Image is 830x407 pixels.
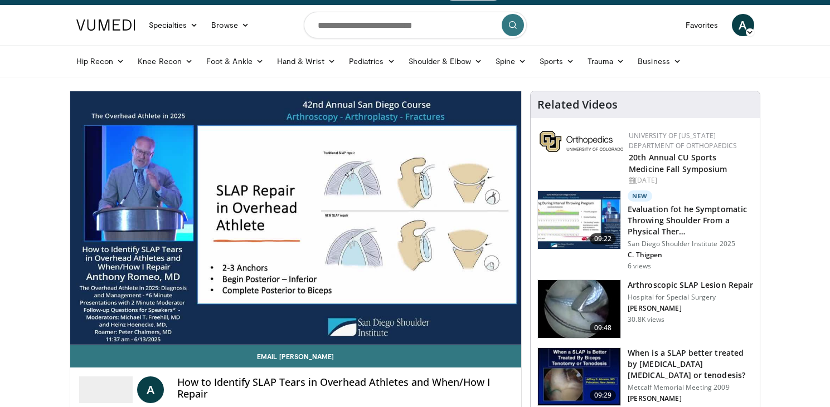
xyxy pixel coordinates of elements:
h4: Related Videos [537,98,618,111]
img: 355603a8-37da-49b6-856f-e00d7e9307d3.png.150x105_q85_autocrop_double_scale_upscale_version-0.2.png [540,131,623,152]
a: Knee Recon [131,50,200,72]
a: Foot & Ankle [200,50,270,72]
p: [PERSON_NAME] [628,394,753,403]
span: 09:29 [590,390,617,401]
a: Hand & Wrist [270,50,342,72]
img: 6871_3.png.150x105_q85_crop-smart_upscale.jpg [538,280,620,338]
img: VuMedi Logo [76,19,135,31]
a: Email [PERSON_NAME] [70,345,522,367]
a: Hip Recon [70,50,132,72]
a: 09:22 New Evaluation fot he Symptomatic Throwing Shoulder From a Physical Ther… San Diego Shoulde... [537,190,753,271]
a: 20th Annual CU Sports Medicine Fall Symposium [629,152,727,174]
video-js: Video Player [70,91,522,345]
a: Shoulder & Elbow [402,50,489,72]
img: 639696_3.png.150x105_q85_crop-smart_upscale.jpg [538,348,620,406]
img: 52bd361f-5ad8-4d12-917c-a6aadf70de3f.150x105_q85_crop-smart_upscale.jpg [538,191,620,249]
h3: Arthroscopic SLAP Lesion Repair [628,279,753,291]
img: San Diego Shoulder Institute 2025 [79,376,133,403]
span: 09:22 [590,233,617,244]
a: University of [US_STATE] Department of Orthopaedics [629,131,737,150]
p: Hospital for Special Surgery [628,293,753,302]
input: Search topics, interventions [304,12,527,38]
a: Spine [489,50,533,72]
h3: When is a SLAP better treated by [MEDICAL_DATA] [MEDICAL_DATA] or tenodesis? [628,347,753,381]
a: 09:48 Arthroscopic SLAP Lesion Repair Hospital for Special Surgery [PERSON_NAME] 30.8K views [537,279,753,339]
div: [DATE] [629,175,751,185]
p: 30.8K views [628,315,664,324]
a: A [137,376,164,403]
a: Business [631,50,688,72]
span: 09:48 [590,322,617,334]
p: [PERSON_NAME] [628,304,753,313]
h3: Evaluation fot he Symptomatic Throwing Shoulder From a Physical Ther… [628,204,753,237]
a: A [732,14,754,36]
p: 6 views [628,262,651,271]
p: San Diego Shoulder Institute 2025 [628,239,753,248]
p: C. Thigpen [628,251,753,259]
a: Specialties [142,14,205,36]
a: Trauma [581,50,632,72]
p: New [628,190,652,202]
p: Metcalf Memorial Meeting 2009 [628,383,753,392]
a: Sports [533,50,581,72]
a: Browse [205,14,256,36]
a: Favorites [679,14,725,36]
h4: How to Identify SLAP Tears in Overhead Athletes and When/How I Repair [177,376,513,400]
a: Pediatrics [342,50,402,72]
